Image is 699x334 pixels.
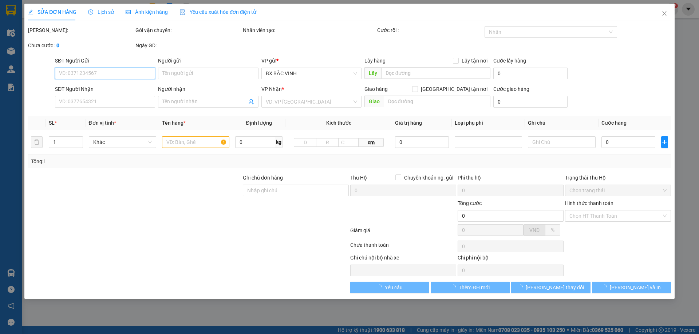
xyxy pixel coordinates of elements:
input: Dọc đường [381,67,490,79]
label: Hình thức thanh toán [565,200,613,206]
span: [GEOGRAPHIC_DATA] tận nơi [418,85,490,93]
span: VND [529,227,540,233]
div: Chi phí nội bộ [458,254,564,265]
span: [GEOGRAPHIC_DATA], [GEOGRAPHIC_DATA] ↔ [GEOGRAPHIC_DATA] [10,31,64,56]
span: close [662,11,667,16]
button: Close [654,4,675,24]
span: Chọn trạng thái [569,185,667,196]
th: Loại phụ phí [452,116,525,130]
span: Lấy [364,67,381,79]
div: Trạng thái Thu Hộ [565,174,671,182]
button: delete [31,136,43,148]
span: Chuyển khoản ng. gửi [401,174,456,182]
strong: CHUYỂN PHÁT NHANH AN PHÚ QUÝ [11,6,63,29]
span: Lấy hàng [364,58,386,64]
span: SỬA ĐƠN HÀNG [28,9,76,15]
input: Ghi Chú [528,136,595,148]
span: Giao [364,96,384,107]
div: Chưa cước : [28,41,134,49]
input: Cước giao hàng [493,96,568,108]
span: loading [518,285,526,290]
span: Khác [93,137,152,148]
span: Thu Hộ [350,175,367,181]
div: [PERSON_NAME]: [28,26,134,34]
button: [PERSON_NAME] thay đổi [511,282,590,293]
span: loading [451,285,459,290]
span: kg [275,136,283,148]
span: Tên hàng [162,120,186,126]
span: Tổng cước [458,200,482,206]
span: picture [126,9,131,15]
input: D [294,138,316,147]
span: Định lượng [246,120,272,126]
div: Cước rồi : [377,26,483,34]
span: Đơn vị tính [89,120,116,126]
span: Ảnh kiện hàng [126,9,168,15]
div: Phí thu hộ [458,174,564,185]
div: SĐT Người Nhận [55,85,155,93]
img: logo [4,39,9,75]
label: Ghi chú đơn hàng [243,175,283,181]
label: Cước giao hàng [493,86,529,92]
div: SĐT Người Gửi [55,57,155,65]
input: Ghi chú đơn hàng [243,185,349,196]
span: clock-circle [88,9,93,15]
span: % [551,227,554,233]
b: 0 [56,43,59,48]
div: VP gửi [261,57,362,65]
div: Ngày GD: [135,41,241,49]
th: Ghi chú [525,116,598,130]
input: Cước lấy hàng [493,68,568,79]
div: Người gửi [158,57,258,65]
input: VD: Bàn, Ghế [162,136,229,148]
div: Chưa thanh toán [349,241,457,254]
span: VP Nhận [261,86,282,92]
span: Thêm ĐH mới [459,283,490,291]
span: loading [377,285,385,290]
span: Cước hàng [601,120,627,126]
div: Gói vận chuyển: [135,26,241,34]
input: Dọc đường [384,96,490,107]
span: Yêu cầu xuất hóa đơn điện tử [179,9,256,15]
span: Kích thước [326,120,351,126]
input: C [338,138,359,147]
button: Yêu cầu [350,282,429,293]
span: loading [602,285,610,290]
span: Yêu cầu [385,283,403,291]
span: [PERSON_NAME] và In [610,283,661,291]
div: Tổng: 1 [31,157,270,165]
span: plus [662,139,668,145]
label: Cước lấy hàng [493,58,526,64]
span: Lịch sử [88,9,114,15]
div: Giảm giá [349,226,457,239]
span: SL [49,120,55,126]
img: icon [179,9,185,15]
span: user-add [248,99,254,105]
span: BX BẮC VINH [266,68,357,79]
span: Giá trị hàng [395,120,422,126]
span: Giao hàng [364,86,388,92]
input: R [316,138,339,147]
button: Thêm ĐH mới [431,282,510,293]
span: Lấy tận nơi [459,57,490,65]
button: [PERSON_NAME] và In [592,282,671,293]
div: Người nhận [158,85,258,93]
span: [PERSON_NAME] thay đổi [526,283,584,291]
div: Nhân viên tạo: [243,26,376,34]
button: plus [661,136,668,148]
span: cm [359,138,383,147]
span: edit [28,9,33,15]
div: Ghi chú nội bộ nhà xe [350,254,456,265]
